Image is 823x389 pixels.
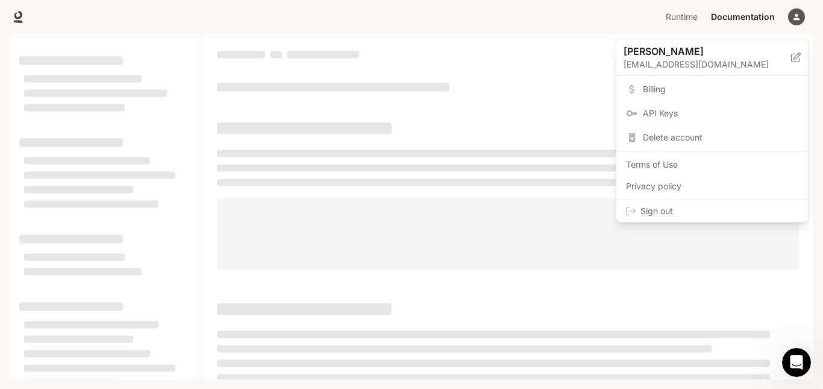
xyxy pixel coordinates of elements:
span: Terms of Use [626,159,798,171]
a: Privacy policy [619,176,806,197]
a: Terms of Use [619,154,806,176]
a: API Keys [619,103,806,124]
a: Billing [619,78,806,100]
iframe: Intercom live chat [782,348,811,377]
p: [EMAIL_ADDRESS][DOMAIN_NAME] [624,59,791,71]
div: Sign out [616,200,808,222]
p: [PERSON_NAME] [624,44,772,59]
span: Billing [643,83,798,95]
span: Sign out [640,205,798,217]
div: Delete account [619,127,806,148]
span: Delete account [643,131,798,144]
span: Privacy policy [626,180,798,192]
span: API Keys [643,107,798,119]
div: [PERSON_NAME][EMAIL_ADDRESS][DOMAIN_NAME] [616,39,808,76]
